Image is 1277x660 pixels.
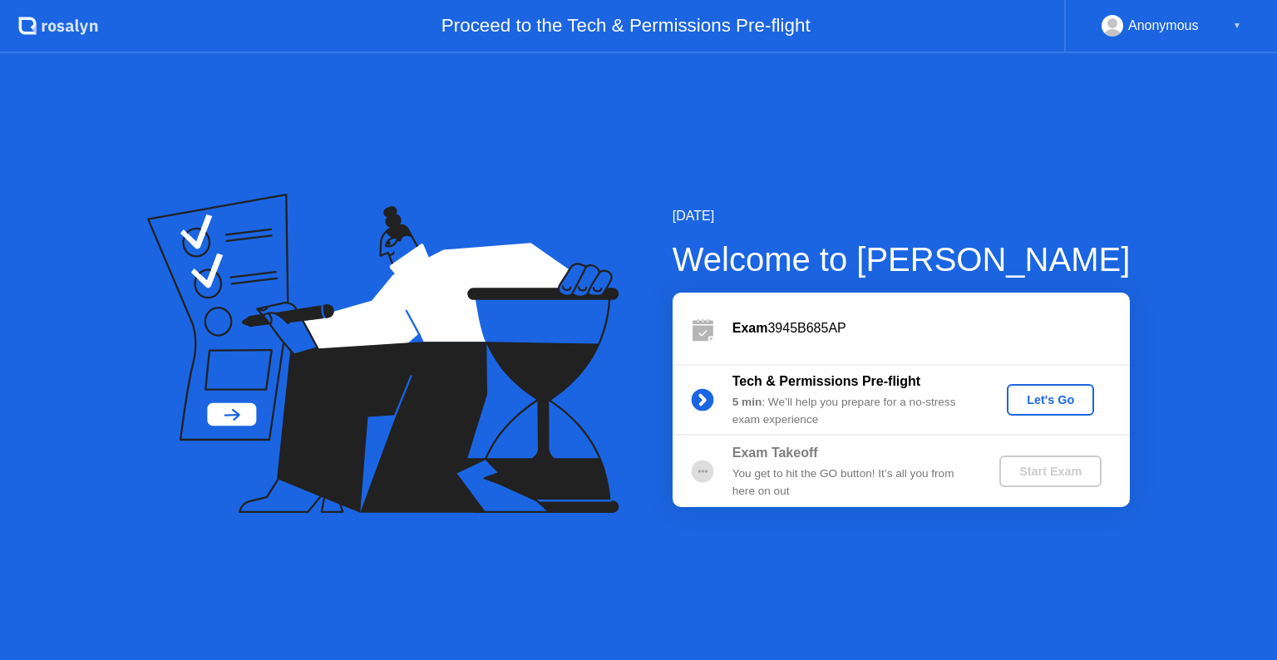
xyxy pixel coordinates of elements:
button: Start Exam [999,456,1102,487]
b: Tech & Permissions Pre-flight [732,374,920,388]
div: You get to hit the GO button! It’s all you from here on out [732,465,972,500]
div: [DATE] [673,206,1131,226]
div: ▼ [1233,15,1241,37]
b: Exam [732,321,768,335]
div: 3945B685AP [732,318,1130,338]
div: Anonymous [1128,15,1199,37]
div: : We’ll help you prepare for a no-stress exam experience [732,394,972,428]
button: Let's Go [1007,384,1094,416]
div: Start Exam [1006,465,1095,478]
div: Welcome to [PERSON_NAME] [673,234,1131,284]
div: Let's Go [1013,393,1087,406]
b: 5 min [732,396,762,408]
b: Exam Takeoff [732,446,818,460]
